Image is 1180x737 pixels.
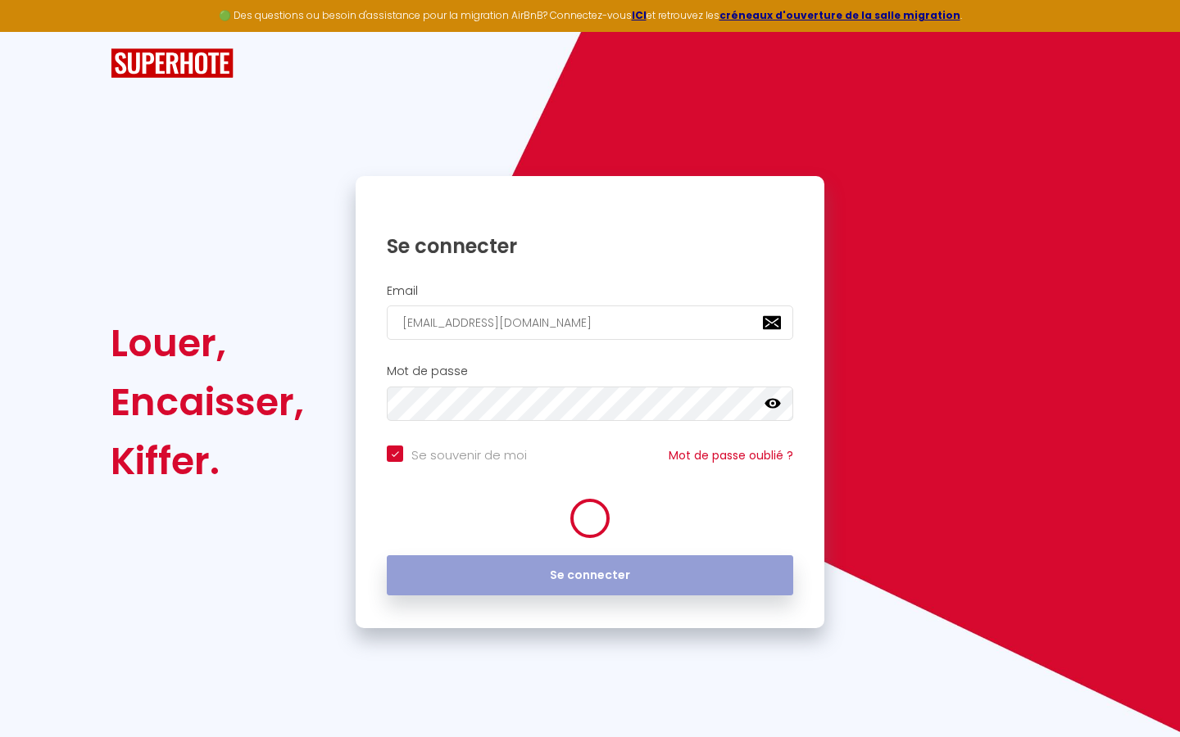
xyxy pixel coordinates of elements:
h2: Email [387,284,793,298]
h2: Mot de passe [387,364,793,378]
a: créneaux d'ouverture de la salle migration [719,8,960,22]
h1: Se connecter [387,233,793,259]
button: Ouvrir le widget de chat LiveChat [13,7,62,56]
div: Louer, [111,314,304,373]
a: Mot de passe oublié ? [669,447,793,463]
input: Ton Email [387,305,793,340]
img: SuperHote logo [111,48,234,79]
div: Encaisser, [111,373,304,432]
a: ICI [632,8,647,22]
button: Se connecter [387,555,793,596]
div: Kiffer. [111,432,304,491]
